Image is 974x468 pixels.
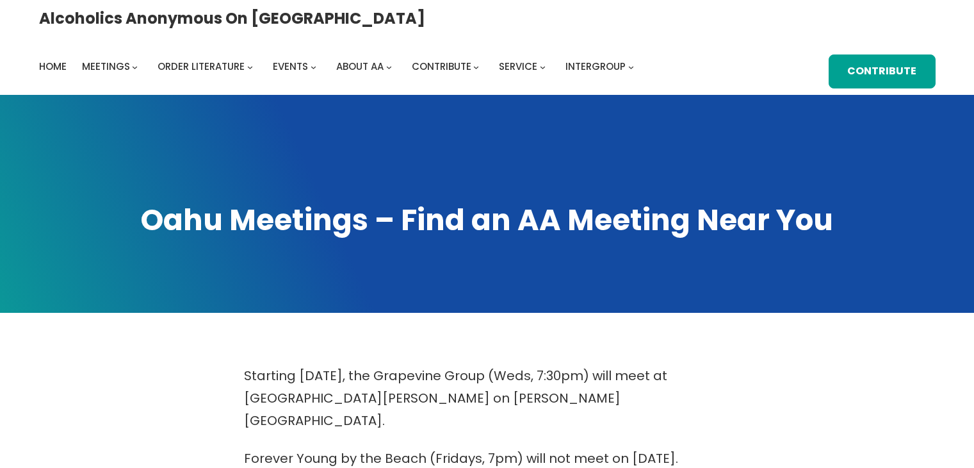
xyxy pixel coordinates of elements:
[244,365,731,432] p: Starting [DATE], the Grapevine Group (Weds, 7:30pm) will meet at [GEOGRAPHIC_DATA][PERSON_NAME] o...
[386,64,392,70] button: About AA submenu
[39,4,425,32] a: Alcoholics Anonymous on [GEOGRAPHIC_DATA]
[565,60,626,73] span: Intergroup
[82,58,130,76] a: Meetings
[336,60,384,73] span: About AA
[829,54,935,88] a: Contribute
[82,60,130,73] span: Meetings
[132,64,138,70] button: Meetings submenu
[273,60,308,73] span: Events
[39,60,67,73] span: Home
[39,58,638,76] nav: Intergroup
[311,64,316,70] button: Events submenu
[499,60,537,73] span: Service
[39,58,67,76] a: Home
[412,60,471,73] span: Contribute
[336,58,384,76] a: About AA
[273,58,308,76] a: Events
[565,58,626,76] a: Intergroup
[540,64,546,70] button: Service submenu
[628,64,634,70] button: Intergroup submenu
[39,200,936,240] h1: Oahu Meetings – Find an AA Meeting Near You
[158,60,245,73] span: Order Literature
[247,64,253,70] button: Order Literature submenu
[499,58,537,76] a: Service
[473,64,479,70] button: Contribute submenu
[412,58,471,76] a: Contribute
